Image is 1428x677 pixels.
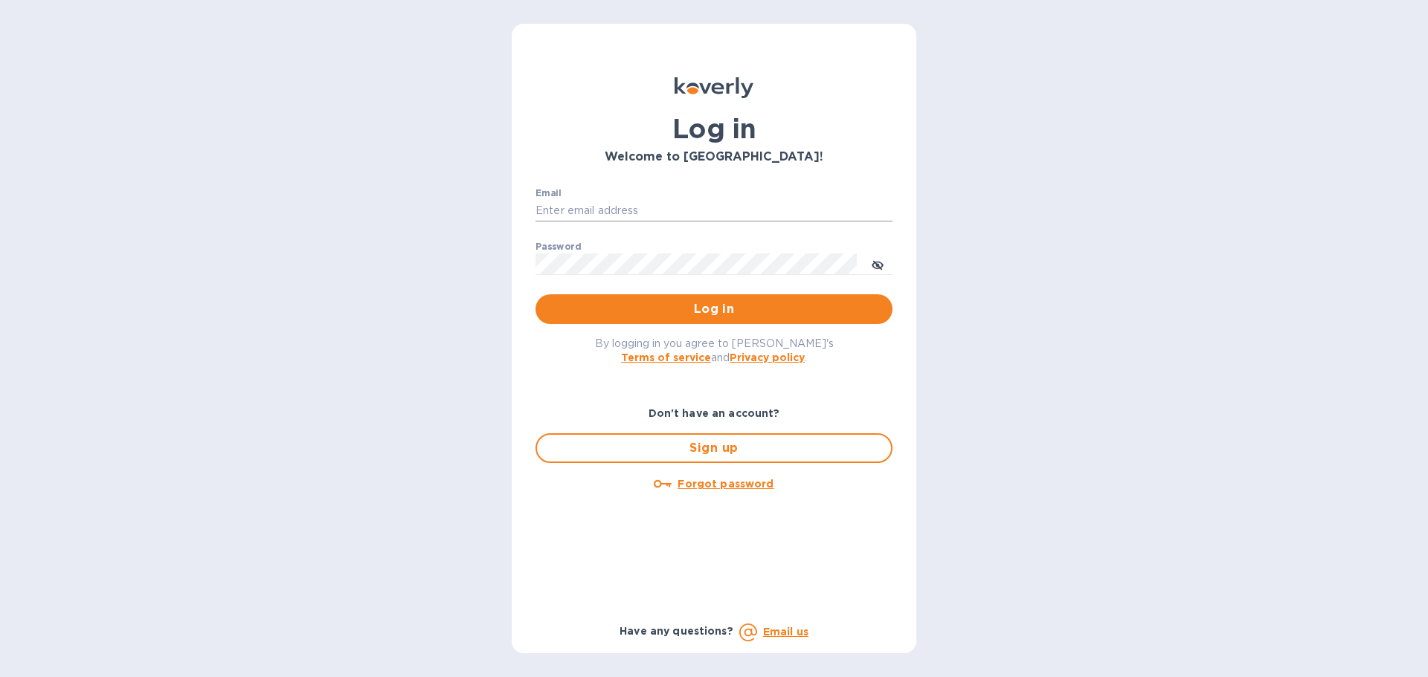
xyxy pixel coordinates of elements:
[535,113,892,144] h1: Log in
[535,150,892,164] h3: Welcome to [GEOGRAPHIC_DATA]!
[730,352,805,363] a: Privacy policy
[678,478,773,490] u: Forgot password
[595,337,834,363] span: By logging in you agree to [PERSON_NAME]'s and .
[547,300,881,318] span: Log in
[763,626,808,638] a: Email us
[535,294,892,324] button: Log in
[535,433,892,463] button: Sign up
[535,200,892,222] input: Enter email address
[621,352,711,363] a: Terms of service
[549,439,879,457] span: Sign up
[863,249,892,279] button: toggle password visibility
[535,242,581,251] label: Password
[649,407,780,419] b: Don't have an account?
[675,77,753,98] img: Koverly
[535,189,562,198] label: Email
[620,625,733,637] b: Have any questions?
